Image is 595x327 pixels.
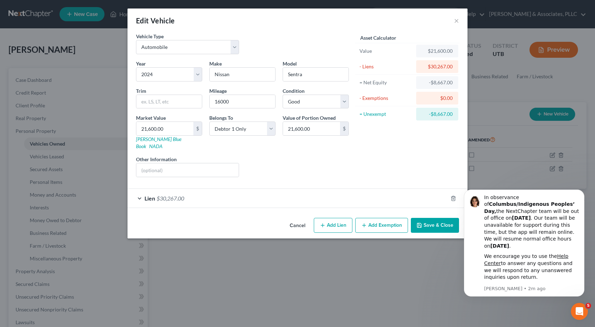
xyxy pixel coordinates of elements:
label: Vehicle Type [136,33,164,40]
button: Add Exemption [355,218,408,233]
div: $ [193,122,202,135]
div: Value [359,47,413,55]
input: 0.00 [283,122,340,135]
label: Condition [283,87,305,95]
label: Year [136,60,146,67]
input: 0.00 [136,122,193,135]
div: = Net Equity [359,79,413,86]
div: $ [340,122,348,135]
span: Make [209,61,222,67]
input: ex. Altima [283,68,348,81]
span: Belongs To [209,115,233,121]
input: ex. LS, LT, etc [136,95,202,108]
span: 5 [585,303,591,309]
input: ex. Nissan [210,68,275,81]
button: Save & Close [411,218,459,233]
div: $0.00 [422,95,453,102]
label: Market Value [136,114,166,122]
span: $30,267.00 [157,195,184,202]
div: $21,600.00 [422,47,453,55]
div: = Unexempt [359,111,413,118]
iframe: Intercom notifications message [453,187,595,323]
div: - Exemptions [359,95,413,102]
iframe: Intercom live chat [571,303,588,320]
label: Mileage [209,87,227,95]
a: [PERSON_NAME] Blue Book [136,136,181,149]
label: Other Information [136,156,177,163]
input: -- [210,95,275,108]
div: - Liens [359,63,413,70]
label: Model [283,60,297,67]
button: × [454,16,459,25]
span: Lien [144,195,155,202]
label: Trim [136,87,146,95]
input: (optional) [136,163,239,177]
button: Add Lien [314,218,352,233]
div: -$8,667.00 [422,79,453,86]
div: -$8,667.00 [422,111,453,118]
label: Asset Calculator [360,34,396,41]
label: Value of Portion Owned [283,114,336,122]
div: $30,267.00 [422,63,453,70]
button: Cancel [284,219,311,233]
div: Edit Vehicle [136,16,175,26]
a: NADA [149,143,163,149]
